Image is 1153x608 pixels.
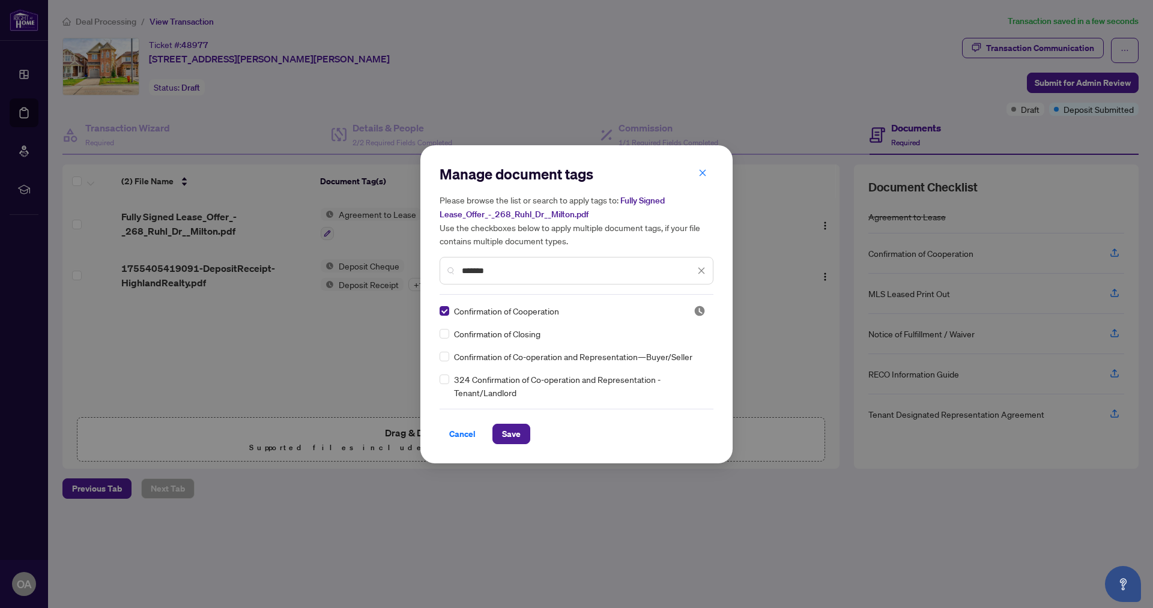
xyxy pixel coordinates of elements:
[698,169,707,177] span: close
[694,305,706,317] span: Pending Review
[440,164,713,184] h2: Manage document tags
[440,193,713,247] h5: Please browse the list or search to apply tags to: Use the checkboxes below to apply multiple doc...
[694,305,706,317] img: status
[502,424,521,444] span: Save
[449,424,476,444] span: Cancel
[454,304,559,318] span: Confirmation of Cooperation
[440,424,485,444] button: Cancel
[492,424,530,444] button: Save
[454,327,540,340] span: Confirmation of Closing
[454,373,706,399] span: 324 Confirmation of Co-operation and Representation - Tenant/Landlord
[1105,566,1141,602] button: Open asap
[454,350,692,363] span: Confirmation of Co-operation and Representation—Buyer/Seller
[440,195,665,220] span: Fully Signed Lease_Offer_-_268_Ruhl_Dr__Milton.pdf
[697,266,706,275] span: close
